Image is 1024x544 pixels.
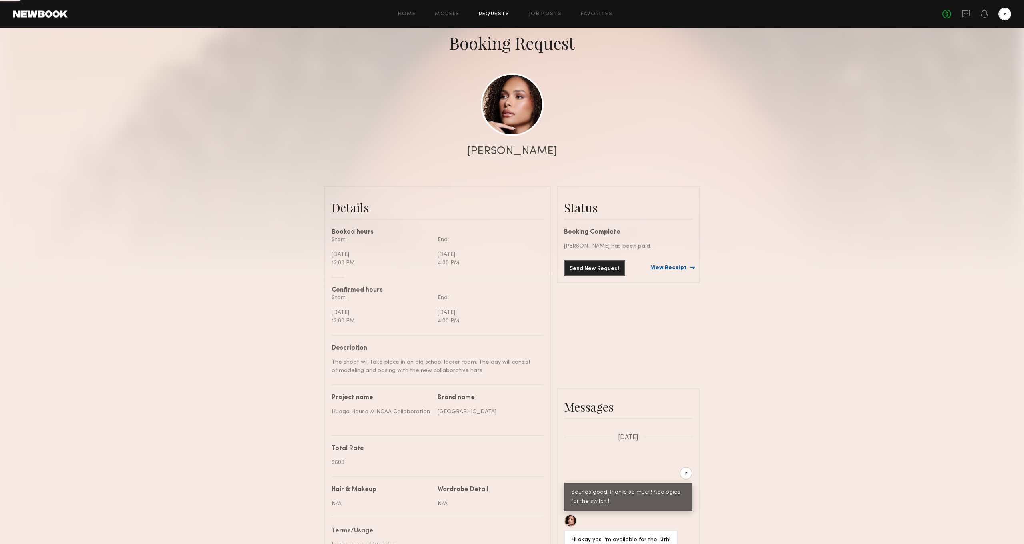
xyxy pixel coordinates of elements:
[332,408,432,416] div: Huega House // NCAA Collaboration
[618,434,638,441] span: [DATE]
[332,308,432,317] div: [DATE]
[332,229,544,236] div: Booked hours
[564,229,692,236] div: Booking Complete
[438,236,538,244] div: End:
[449,32,575,54] div: Booking Request
[332,446,538,452] div: Total Rate
[332,317,432,325] div: 12:00 PM
[479,12,510,17] a: Requests
[564,260,625,276] button: Send New Request
[332,395,432,401] div: Project name
[332,358,538,375] div: The shoot will take place in an old school locker room. The day will consist of modeling and posi...
[332,500,432,508] div: N/A
[438,294,538,302] div: End:
[438,395,538,401] div: Brand name
[438,408,538,416] div: [GEOGRAPHIC_DATA]
[398,12,416,17] a: Home
[564,399,692,415] div: Messages
[438,250,538,259] div: [DATE]
[467,146,557,157] div: [PERSON_NAME]
[332,236,432,244] div: Start:
[332,200,544,216] div: Details
[332,294,432,302] div: Start:
[529,12,562,17] a: Job Posts
[564,242,692,250] div: [PERSON_NAME] has been paid.
[564,200,692,216] div: Status
[438,487,488,493] div: Wardrobe Detail
[332,528,538,534] div: Terms/Usage
[435,12,459,17] a: Models
[571,488,685,506] div: Sounds good, thanks so much! Apologies for the switch !
[438,500,538,508] div: N/A
[438,317,538,325] div: 4:00 PM
[581,12,612,17] a: Favorites
[651,265,692,271] a: View Receipt
[332,287,544,294] div: Confirmed hours
[332,250,432,259] div: [DATE]
[438,308,538,317] div: [DATE]
[332,458,538,467] div: $600
[332,259,432,267] div: 12:00 PM
[332,345,538,352] div: Description
[332,487,376,493] div: Hair & Makeup
[438,259,538,267] div: 4:00 PM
